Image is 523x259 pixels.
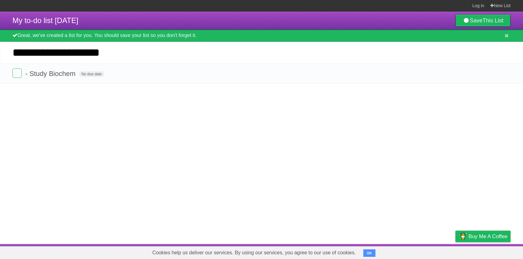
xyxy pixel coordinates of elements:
button: OK [363,249,375,257]
a: SaveThis List [455,14,511,27]
span: No due date [79,71,104,77]
a: About [373,246,386,257]
img: Buy me a coffee [459,231,467,242]
span: Cookies help us deliver our services. By using our services, you agree to our use of cookies. [146,247,362,259]
a: Terms [426,246,440,257]
span: My to-do list [DATE] [12,16,78,25]
span: - Study Biochem [25,70,77,78]
a: Buy me a coffee [455,231,511,242]
a: Suggest a feature [471,246,511,257]
a: Privacy [447,246,464,257]
label: Done [12,68,22,78]
a: Developers [393,246,418,257]
span: Buy me a coffee [469,231,507,242]
b: This List [483,17,503,24]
